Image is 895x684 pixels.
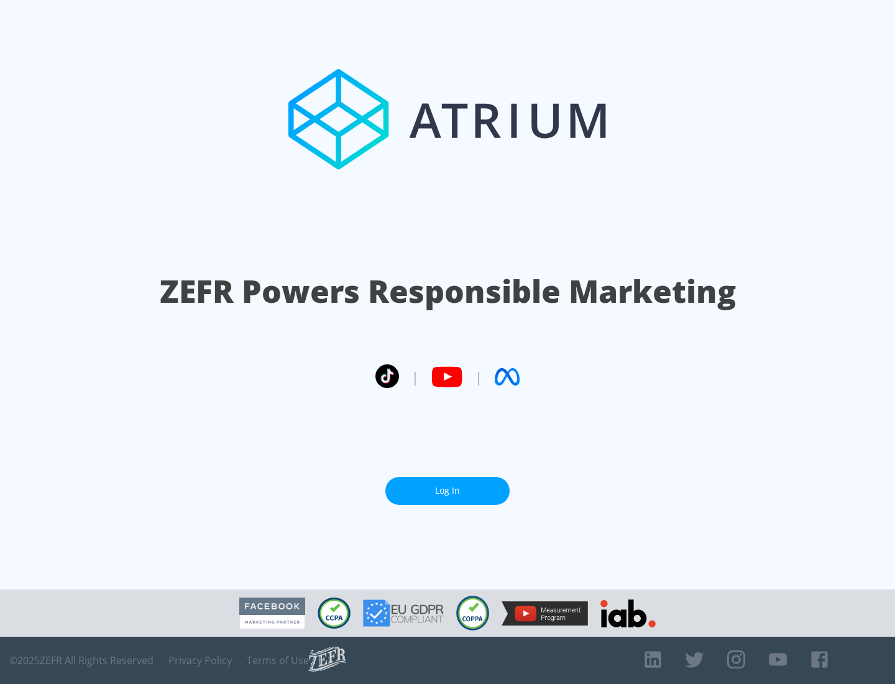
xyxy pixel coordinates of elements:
a: Terms of Use [247,654,309,667]
img: YouTube Measurement Program [502,601,588,626]
img: CCPA Compliant [318,598,351,629]
img: GDPR Compliant [363,599,444,627]
img: Facebook Marketing Partner [239,598,305,629]
a: Privacy Policy [168,654,232,667]
img: IAB [600,599,656,627]
a: Log In [385,477,510,505]
h1: ZEFR Powers Responsible Marketing [160,270,736,313]
span: © 2025 ZEFR All Rights Reserved [9,654,154,667]
img: COPPA Compliant [456,596,489,631]
span: | [411,367,419,386]
span: | [475,367,482,386]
